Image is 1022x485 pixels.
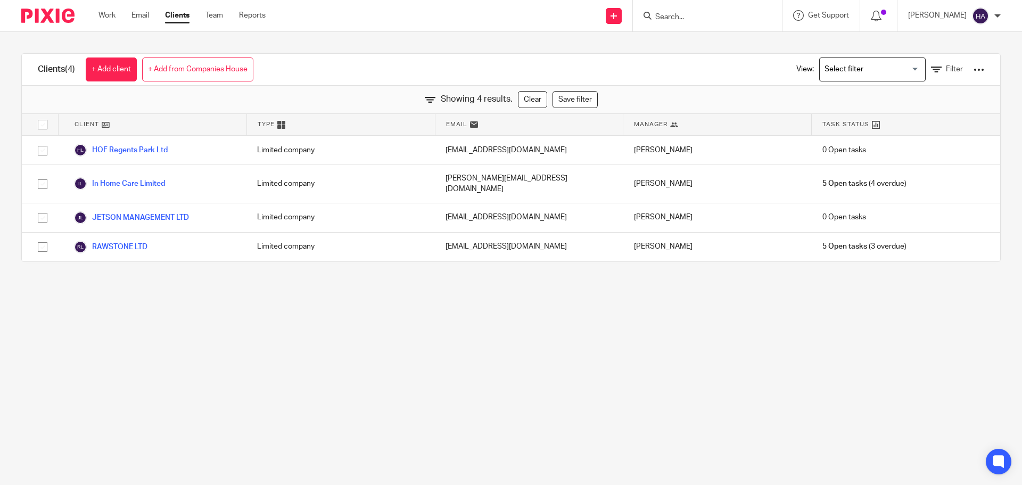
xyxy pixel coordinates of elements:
a: Reports [239,10,266,21]
div: [PERSON_NAME] [623,165,812,203]
div: [PERSON_NAME][EMAIL_ADDRESS][DOMAIN_NAME] [435,165,623,203]
a: In Home Care Limited [74,177,165,190]
span: 5 Open tasks [822,178,867,189]
a: Clients [165,10,189,21]
span: 5 Open tasks [822,241,867,252]
h1: Clients [38,64,75,75]
a: + Add from Companies House [142,57,253,81]
span: Manager [634,120,667,129]
a: Team [205,10,223,21]
img: Pixie [21,9,75,23]
span: 0 Open tasks [822,212,866,223]
div: [EMAIL_ADDRESS][DOMAIN_NAME] [435,203,623,232]
p: [PERSON_NAME] [908,10,967,21]
img: svg%3E [74,211,87,224]
a: Work [98,10,116,21]
div: [EMAIL_ADDRESS][DOMAIN_NAME] [435,136,623,165]
span: (3 overdue) [822,241,906,252]
span: Type [258,120,275,129]
a: HOF Regents Park Ltd [74,144,168,157]
span: Filter [946,65,963,73]
span: 0 Open tasks [822,145,866,155]
div: Limited company [246,233,435,261]
div: Limited company [246,165,435,203]
a: Save filter [553,91,598,108]
span: Get Support [808,12,849,19]
div: [PERSON_NAME] [623,136,812,165]
a: JETSON MANAGEMENT LTD [74,211,189,224]
div: [EMAIL_ADDRESS][DOMAIN_NAME] [435,233,623,261]
img: svg%3E [74,241,87,253]
img: svg%3E [74,177,87,190]
span: (4 overdue) [822,178,906,189]
a: RAWSTONE LTD [74,241,147,253]
div: Limited company [246,136,435,165]
span: Client [75,120,99,129]
input: Search [654,13,750,22]
img: svg%3E [972,7,989,24]
span: Email [446,120,467,129]
img: svg%3E [74,144,87,157]
div: [PERSON_NAME] [623,203,812,232]
a: Clear [518,91,547,108]
span: (4) [65,65,75,73]
a: Email [131,10,149,21]
a: + Add client [86,57,137,81]
div: [PERSON_NAME] [623,233,812,261]
div: Search for option [819,57,926,81]
input: Search for option [821,60,919,79]
span: Task Status [822,120,869,129]
div: Limited company [246,203,435,232]
span: Showing 4 results. [441,93,513,105]
input: Select all [32,114,53,135]
div: View: [780,54,984,85]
